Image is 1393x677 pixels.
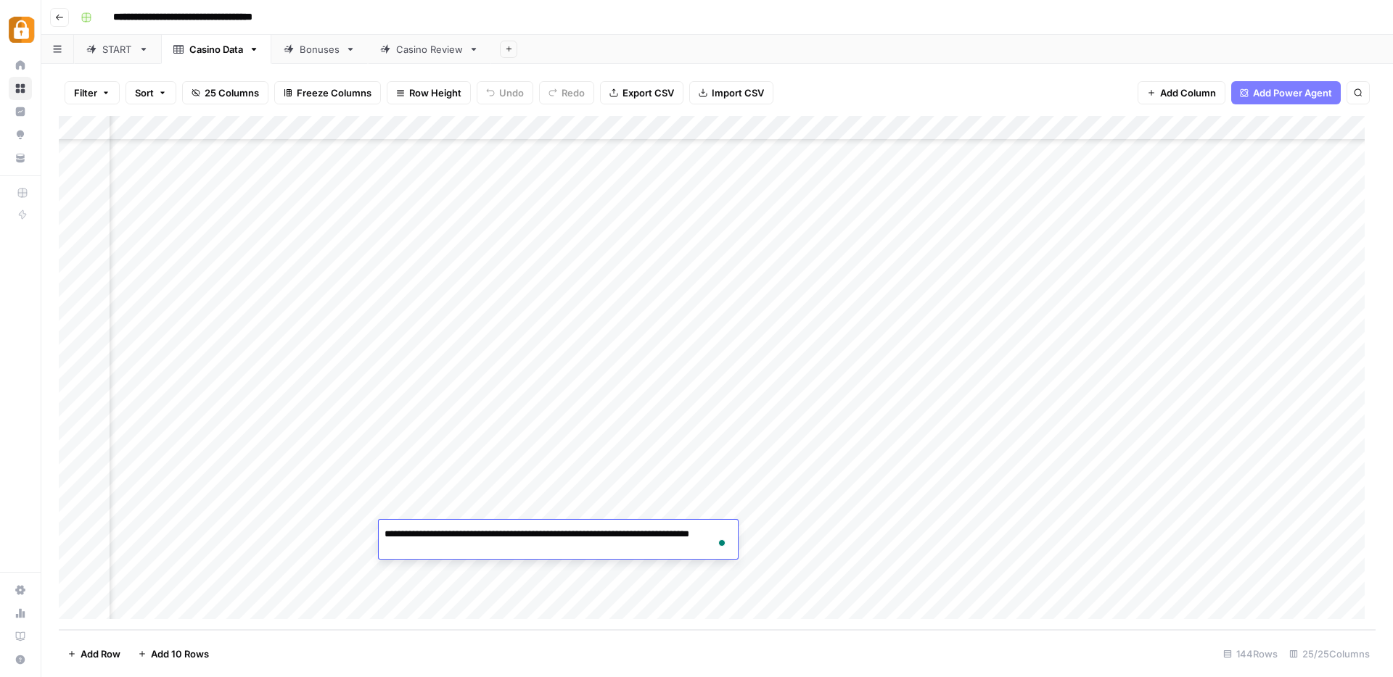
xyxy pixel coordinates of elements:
span: Filter [74,86,97,100]
span: Redo [562,86,585,100]
a: Settings [9,578,32,602]
button: Import CSV [689,81,773,104]
a: Learning Hub [9,625,32,648]
button: Redo [539,81,594,104]
a: Casino Data [161,35,271,64]
span: Undo [499,86,524,100]
a: Casino Review [368,35,491,64]
button: Help + Support [9,648,32,671]
button: Export CSV [600,81,683,104]
div: START [102,42,133,57]
span: Export CSV [622,86,674,100]
button: Sort [126,81,176,104]
button: Add Power Agent [1231,81,1341,104]
span: Import CSV [712,86,764,100]
button: Freeze Columns [274,81,381,104]
a: Insights [9,100,32,123]
button: Row Height [387,81,471,104]
button: Filter [65,81,120,104]
textarea: To enrich screen reader interactions, please activate Accessibility in Grammarly extension settings [379,524,738,559]
button: 25 Columns [182,81,268,104]
a: Home [9,54,32,77]
a: Browse [9,77,32,100]
button: Add 10 Rows [129,642,218,665]
a: START [74,35,161,64]
div: Casino Data [189,42,243,57]
div: 25/25 Columns [1283,642,1376,665]
button: Add Row [59,642,129,665]
button: Undo [477,81,533,104]
div: Casino Review [396,42,463,57]
div: Bonuses [300,42,340,57]
a: Opportunities [9,123,32,146]
span: Sort [135,86,154,100]
a: Bonuses [271,35,368,64]
button: Workspace: Adzz [9,12,32,48]
div: 144 Rows [1217,642,1283,665]
span: Freeze Columns [297,86,371,100]
span: Add Column [1160,86,1216,100]
a: Your Data [9,146,32,170]
span: Add Power Agent [1253,86,1332,100]
span: Add 10 Rows [151,647,209,661]
img: Adzz Logo [9,17,35,43]
button: Add Column [1138,81,1225,104]
span: Row Height [409,86,461,100]
span: 25 Columns [205,86,259,100]
span: Add Row [81,647,120,661]
a: Usage [9,602,32,625]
